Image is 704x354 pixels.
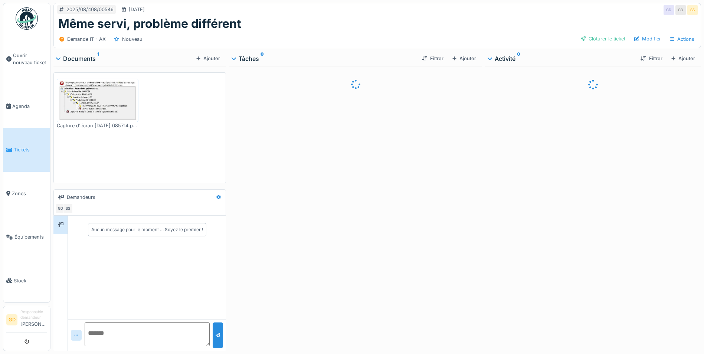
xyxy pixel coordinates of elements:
[687,5,698,15] div: SS
[63,203,73,214] div: SS
[67,36,106,43] div: Demande IT - AX
[122,36,143,43] div: Nouveau
[675,5,686,15] div: GD
[16,7,38,30] img: Badge_color-CXgf-gQk.svg
[419,53,446,63] div: Filtrer
[13,52,47,66] span: Ouvrir nouveau ticket
[91,226,203,233] div: Aucun message pour le moment … Soyez le premier !
[631,34,664,44] div: Modifier
[57,122,138,129] div: Capture d'écran [DATE] 085714.png
[14,277,47,284] span: Stock
[3,85,50,128] a: Agenda
[488,54,635,63] div: Activité
[664,5,674,15] div: GD
[232,54,416,63] div: Tâches
[20,309,47,321] div: Responsable demandeur
[14,146,47,153] span: Tickets
[59,81,137,120] img: 79npx2s77rwkupq59hrjcjekqhg9
[578,34,628,44] div: Clôturer le ticket
[20,309,47,331] li: [PERSON_NAME]
[3,215,50,259] a: Équipements
[12,190,47,197] span: Zones
[129,6,145,13] div: [DATE]
[58,17,241,31] h1: Même servi, problème différent
[193,53,223,63] div: Ajouter
[66,6,114,13] div: 2025/08/408/00546
[14,233,47,240] span: Équipements
[449,53,479,63] div: Ajouter
[55,203,66,214] div: GD
[638,53,665,63] div: Filtrer
[3,34,50,85] a: Ouvrir nouveau ticket
[3,128,50,171] a: Tickets
[667,34,698,45] div: Actions
[6,309,47,332] a: GD Responsable demandeur[PERSON_NAME]
[261,54,264,63] sup: 0
[3,172,50,215] a: Zones
[3,259,50,302] a: Stock
[97,54,99,63] sup: 1
[67,194,95,201] div: Demandeurs
[56,54,193,63] div: Documents
[668,53,698,63] div: Ajouter
[517,54,520,63] sup: 0
[12,103,47,110] span: Agenda
[6,314,17,325] li: GD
